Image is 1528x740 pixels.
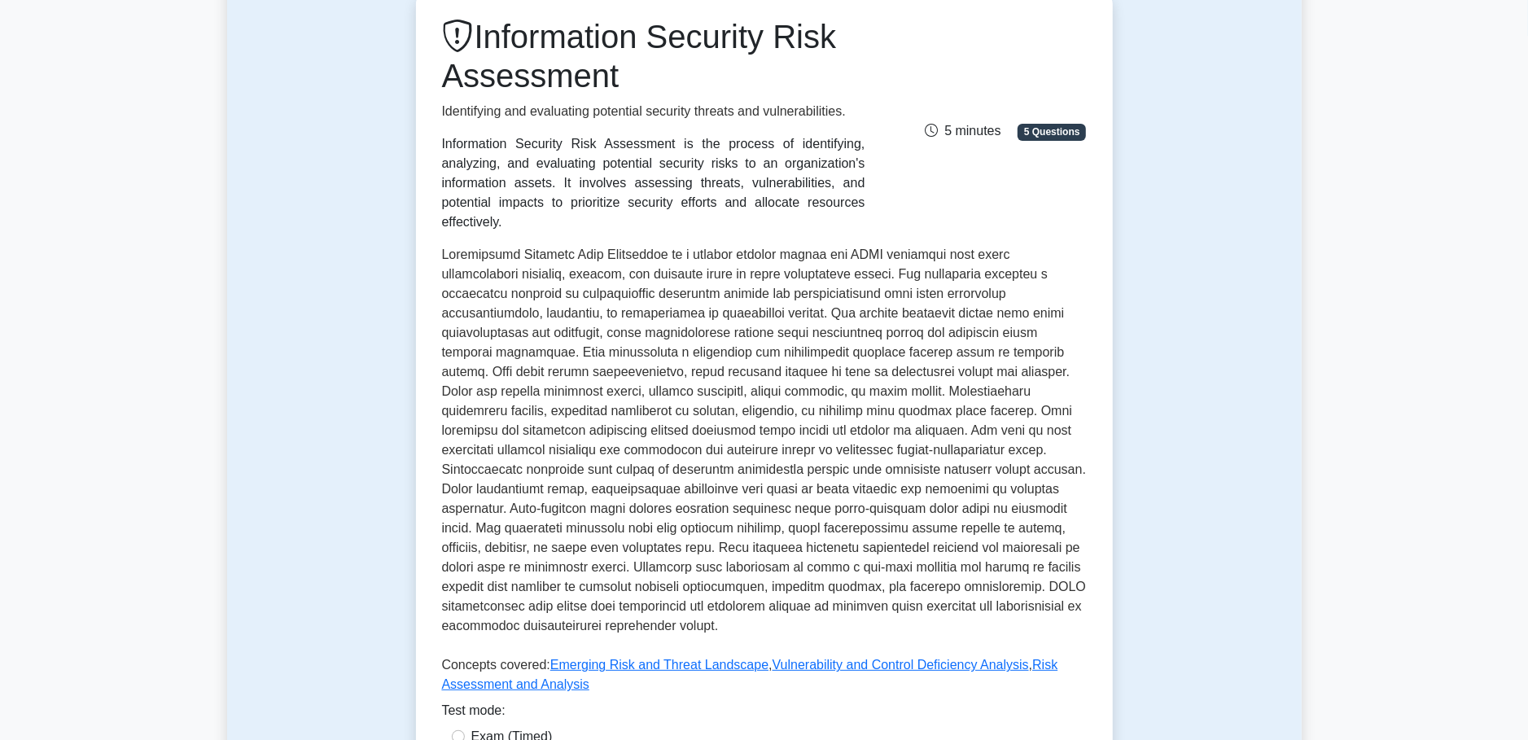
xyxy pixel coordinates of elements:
[1018,124,1086,140] span: 5 Questions
[442,655,1087,701] p: Concepts covered: , ,
[773,658,1029,672] a: Vulnerability and Control Deficiency Analysis
[442,701,1087,727] div: Test mode:
[442,102,865,121] p: Identifying and evaluating potential security threats and vulnerabilities.
[442,17,865,95] h1: Information Security Risk Assessment
[550,658,768,672] a: Emerging Risk and Threat Landscape
[925,124,1000,138] span: 5 minutes
[442,245,1087,642] p: Loremipsumd Sitametc Adip Elitseddoe te i utlabor etdolor magnaa eni ADMI veniamqui nost exerc ul...
[442,134,865,232] div: Information Security Risk Assessment is the process of identifying, analyzing, and evaluating pot...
